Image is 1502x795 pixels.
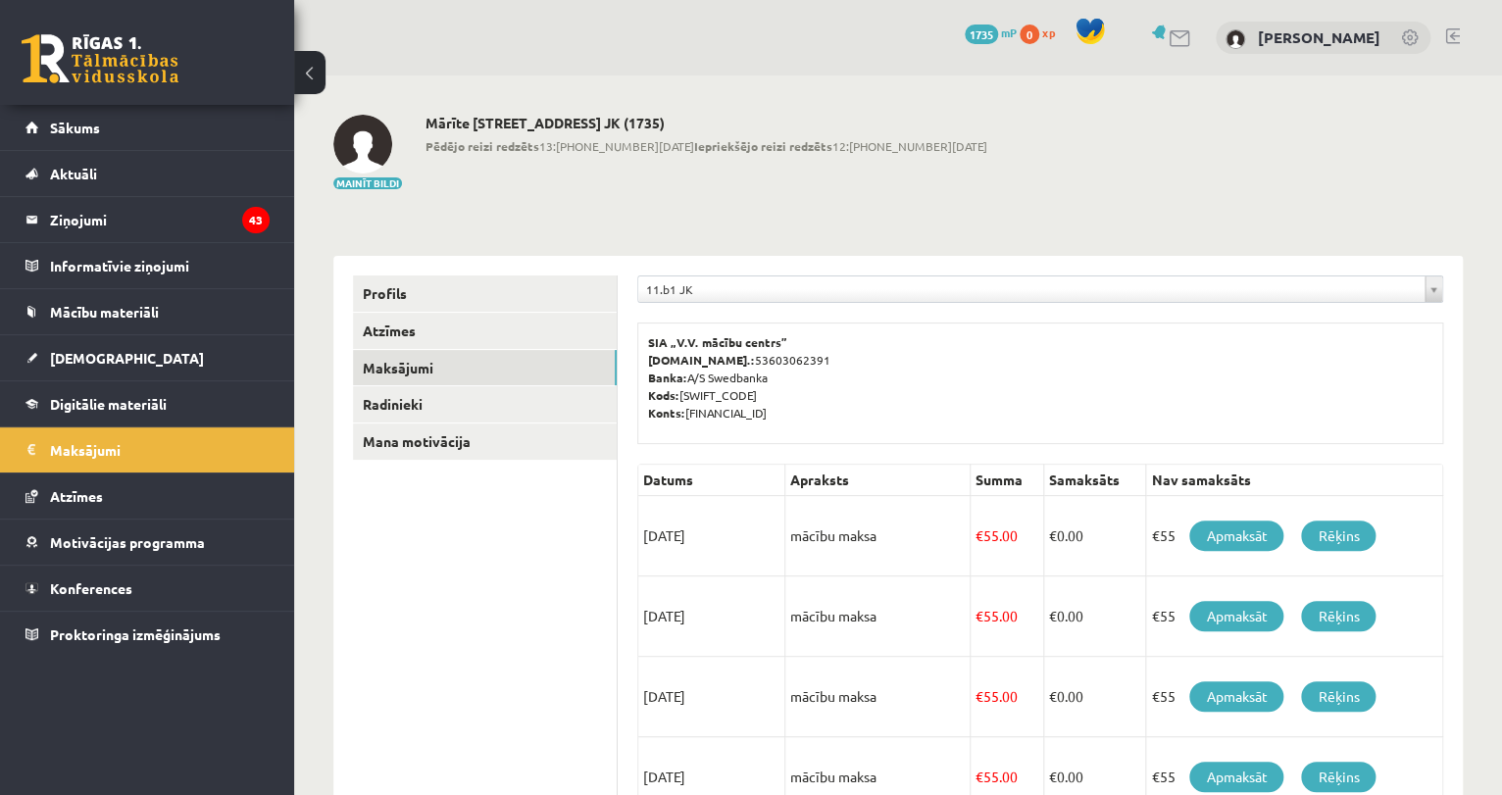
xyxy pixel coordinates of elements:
a: Radinieki [353,386,617,422]
legend: Informatīvie ziņojumi [50,243,270,288]
span: € [976,768,983,785]
span: € [1049,607,1057,624]
a: Maksājumi [25,427,270,472]
span: [DEMOGRAPHIC_DATA] [50,349,204,367]
b: Pēdējo reizi redzēts [426,138,539,154]
a: [DEMOGRAPHIC_DATA] [25,335,270,380]
th: Datums [638,465,785,496]
span: € [976,687,983,705]
a: Atzīmes [353,313,617,349]
a: Maksājumi [353,350,617,386]
a: Rēķins [1301,601,1376,631]
span: € [1049,526,1057,544]
span: 0 [1020,25,1039,44]
span: € [976,607,983,624]
th: Summa [971,465,1043,496]
span: Konferences [50,579,132,597]
a: Atzīmes [25,473,270,519]
a: Mana motivācija [353,423,617,460]
p: 53603062391 A/S Swedbanka [SWIFT_CODE] [FINANCIAL_ID] [648,333,1432,422]
td: 0.00 [1043,576,1146,657]
a: Apmaksāt [1189,762,1283,792]
a: Profils [353,275,617,312]
a: Proktoringa izmēģinājums [25,612,270,657]
b: [DOMAIN_NAME].: [648,352,755,368]
td: 55.00 [971,657,1043,737]
a: Rēķins [1301,521,1376,551]
td: mācību maksa [785,576,971,657]
td: 55.00 [971,576,1043,657]
a: [PERSON_NAME] [1258,27,1380,47]
i: 43 [242,207,270,233]
span: Proktoringa izmēģinājums [50,625,221,643]
a: Rēķins [1301,681,1376,712]
b: Kods: [648,387,679,403]
a: Digitālie materiāli [25,381,270,426]
td: [DATE] [638,657,785,737]
a: Mācību materiāli [25,289,270,334]
td: [DATE] [638,576,785,657]
span: 13:[PHONE_NUMBER][DATE] 12:[PHONE_NUMBER][DATE] [426,137,987,155]
a: Apmaksāt [1189,521,1283,551]
a: Konferences [25,566,270,611]
a: Sākums [25,105,270,150]
img: Mārīte Baranovska [333,115,392,174]
th: Apraksts [785,465,971,496]
img: Mārīte Baranovska [1226,29,1245,49]
td: 0.00 [1043,657,1146,737]
a: Rēķins [1301,762,1376,792]
b: Banka: [648,370,687,385]
span: mP [1001,25,1017,40]
a: 1735 mP [965,25,1017,40]
span: Digitālie materiāli [50,395,167,413]
span: Atzīmes [50,487,103,505]
td: 55.00 [971,496,1043,576]
td: €55 [1146,496,1443,576]
th: Nav samaksāts [1146,465,1443,496]
a: 0 xp [1020,25,1065,40]
td: [DATE] [638,496,785,576]
td: mācību maksa [785,657,971,737]
span: 1735 [965,25,998,44]
th: Samaksāts [1043,465,1146,496]
a: Ziņojumi43 [25,197,270,242]
a: Informatīvie ziņojumi [25,243,270,288]
b: Konts: [648,405,685,421]
span: 11.b1 JK [646,276,1417,302]
span: Mācību materiāli [50,303,159,321]
a: 11.b1 JK [638,276,1442,302]
b: Iepriekšējo reizi redzēts [694,138,832,154]
td: €55 [1146,576,1443,657]
h2: Mārīte [STREET_ADDRESS] JK (1735) [426,115,987,131]
td: €55 [1146,657,1443,737]
a: Rīgas 1. Tālmācības vidusskola [22,34,178,83]
span: Aktuāli [50,165,97,182]
span: xp [1042,25,1055,40]
legend: Maksājumi [50,427,270,472]
a: Apmaksāt [1189,681,1283,712]
legend: Ziņojumi [50,197,270,242]
button: Mainīt bildi [333,177,402,189]
span: € [1049,687,1057,705]
a: Aktuāli [25,151,270,196]
span: Motivācijas programma [50,533,205,551]
td: mācību maksa [785,496,971,576]
a: Apmaksāt [1189,601,1283,631]
span: € [976,526,983,544]
a: Motivācijas programma [25,520,270,565]
b: SIA „V.V. mācību centrs” [648,334,788,350]
td: 0.00 [1043,496,1146,576]
span: Sākums [50,119,100,136]
span: € [1049,768,1057,785]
